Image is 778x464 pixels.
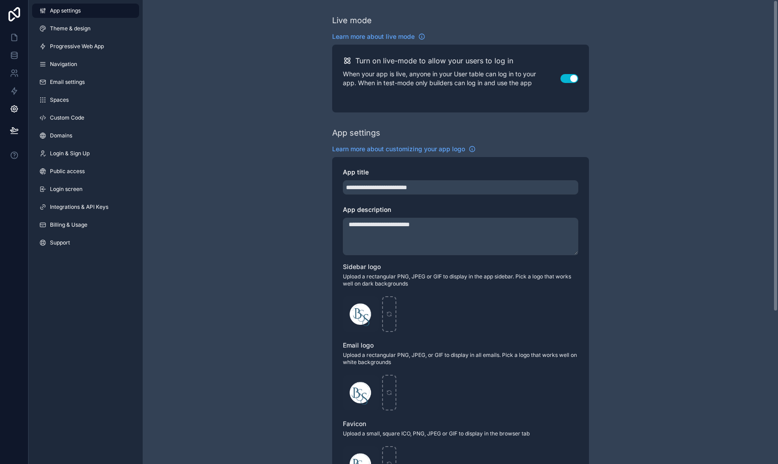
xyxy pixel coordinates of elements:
a: Navigation [32,57,139,71]
div: Live mode [332,14,372,27]
span: Billing & Usage [50,221,87,228]
span: Navigation [50,61,77,68]
a: Integrations & API Keys [32,200,139,214]
span: Upload a rectangular PNG, JPEG, or GIF to display in all emails. Pick a logo that works well on w... [343,352,578,366]
a: Custom Code [32,111,139,125]
span: Support [50,239,70,246]
a: Login & Sign Up [32,146,139,161]
span: Upload a rectangular PNG, JPEG or GIF to display in the app sidebar. Pick a logo that works well ... [343,273,578,287]
a: Billing & Usage [32,218,139,232]
span: Learn more about customizing your app logo [332,145,465,153]
span: Theme & design [50,25,91,32]
span: Upload a small, square ICO, PNG, JPEG or GIF to display in the browser tab [343,430,578,437]
span: App title [343,168,369,176]
a: Learn more about live mode [332,32,425,41]
a: Learn more about customizing your app logo [332,145,476,153]
span: Email logo [343,341,374,349]
h2: Turn on live-mode to allow your users to log in [355,55,513,66]
span: Progressive Web App [50,43,104,50]
span: Spaces [50,96,69,104]
a: Email settings [32,75,139,89]
span: Public access [50,168,85,175]
a: Public access [32,164,139,178]
span: Favicon [343,420,366,427]
span: Custom Code [50,114,84,121]
a: Progressive Web App [32,39,139,54]
div: App settings [332,127,380,139]
span: Login screen [50,186,82,193]
p: When your app is live, anyone in your User table can log in to your app. When in test-mode only b... [343,70,560,87]
a: Login screen [32,182,139,196]
span: Email settings [50,79,85,86]
span: Login & Sign Up [50,150,90,157]
span: Learn more about live mode [332,32,415,41]
span: Sidebar logo [343,263,381,270]
a: Theme & design [32,21,139,36]
span: Integrations & API Keys [50,203,108,211]
a: Support [32,236,139,250]
a: App settings [32,4,139,18]
span: App description [343,206,391,213]
span: Domains [50,132,72,139]
a: Domains [32,128,139,143]
a: Spaces [32,93,139,107]
span: App settings [50,7,81,14]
